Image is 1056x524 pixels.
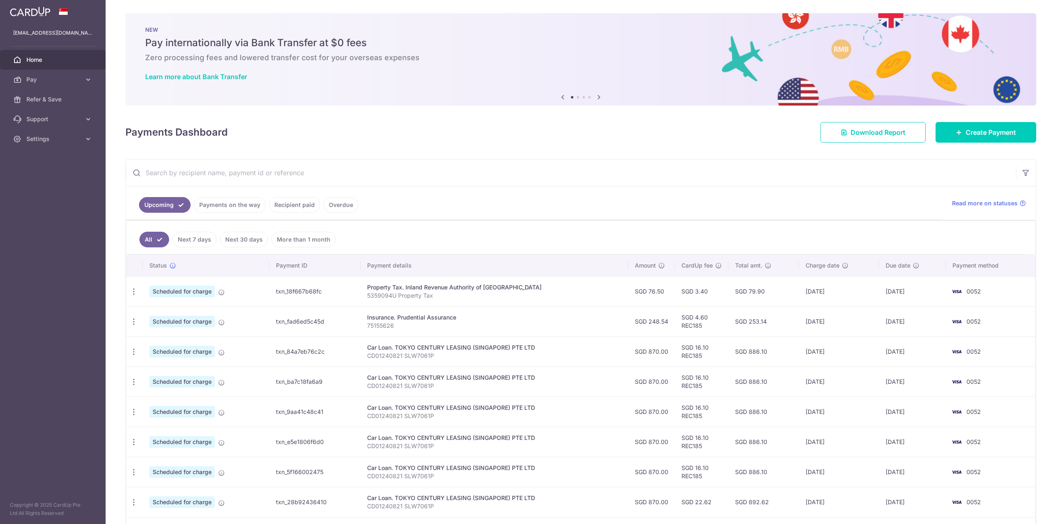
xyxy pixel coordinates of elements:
[26,75,81,84] span: Pay
[635,261,656,270] span: Amount
[799,427,879,457] td: [DATE]
[799,397,879,427] td: [DATE]
[728,427,799,457] td: SGD 886.10
[26,56,81,64] span: Home
[367,352,622,360] p: CD01240821 SLW7061P
[806,261,839,270] span: Charge date
[13,29,92,37] p: [EMAIL_ADDRESS][DOMAIN_NAME]
[879,367,946,397] td: [DATE]
[145,36,1016,49] h5: Pay internationally via Bank Transfer at $0 fees
[948,437,965,447] img: Bank Card
[948,467,965,477] img: Bank Card
[728,367,799,397] td: SGD 886.10
[149,406,215,418] span: Scheduled for charge
[367,322,622,330] p: 75155626
[966,288,981,295] span: 0052
[879,306,946,336] td: [DATE]
[948,377,965,387] img: Bank Card
[628,336,675,367] td: SGD 870.00
[966,348,981,355] span: 0052
[269,255,361,276] th: Payment ID
[149,316,215,327] span: Scheduled for charge
[966,378,981,385] span: 0052
[367,464,622,472] div: Car Loan. TOKYO CENTURY LEASING (SINGAPORE) PTE LTD
[948,407,965,417] img: Bank Card
[126,160,1016,186] input: Search by recipient name, payment id or reference
[269,367,361,397] td: txn_ba7c18fa6a9
[952,199,1026,207] a: Read more on statuses
[728,306,799,336] td: SGD 253.14
[966,408,981,415] span: 0052
[145,53,1016,63] h6: Zero processing fees and lowered transfer cost for your overseas expenses
[728,487,799,517] td: SGD 892.62
[26,95,81,103] span: Refer & Save
[367,412,622,420] p: CD01240821 SLW7061P
[269,487,361,517] td: txn_28b92436410
[948,347,965,357] img: Bank Card
[269,397,361,427] td: txn_9aa41c48c41
[675,397,728,427] td: SGD 16.10 REC185
[149,376,215,388] span: Scheduled for charge
[628,457,675,487] td: SGD 870.00
[799,457,879,487] td: [DATE]
[675,367,728,397] td: SGD 16.10 REC185
[681,261,713,270] span: CardUp fee
[675,336,728,367] td: SGD 16.10 REC185
[125,13,1036,106] img: Bank transfer banner
[149,261,167,270] span: Status
[675,457,728,487] td: SGD 16.10 REC185
[367,494,622,502] div: Car Loan. TOKYO CENTURY LEASING (SINGAPORE) PTE LTD
[952,199,1018,207] span: Read more on statuses
[367,382,622,390] p: CD01240821 SLW7061P
[799,336,879,367] td: [DATE]
[269,336,361,367] td: txn_84a7eb76c2c
[125,125,228,140] h4: Payments Dashboard
[820,122,926,143] a: Download Report
[145,73,247,81] a: Learn more about Bank Transfer
[628,427,675,457] td: SGD 870.00
[879,427,946,457] td: [DATE]
[936,122,1036,143] a: Create Payment
[879,457,946,487] td: [DATE]
[271,232,336,247] a: More than 1 month
[149,466,215,478] span: Scheduled for charge
[879,397,946,427] td: [DATE]
[367,291,622,300] p: 5359094U Property Tax
[10,7,50,16] img: CardUp
[851,127,905,137] span: Download Report
[361,255,628,276] th: Payment details
[139,232,169,247] a: All
[367,404,622,412] div: Car Loan. TOKYO CENTURY LEASING (SINGAPORE) PTE LTD
[675,276,728,306] td: SGD 3.40
[879,336,946,367] td: [DATE]
[220,232,268,247] a: Next 30 days
[367,313,622,322] div: Insurance. Prudential Assurance
[269,197,320,213] a: Recipient paid
[367,343,622,352] div: Car Loan. TOKYO CENTURY LEASING (SINGAPORE) PTE LTD
[367,283,622,291] div: Property Tax. Inland Revenue Authority of [GEOGRAPHIC_DATA]
[323,197,358,213] a: Overdue
[367,374,622,382] div: Car Loan. TOKYO CENTURY LEASING (SINGAPORE) PTE LTD
[879,487,946,517] td: [DATE]
[628,367,675,397] td: SGD 870.00
[149,496,215,508] span: Scheduled for charge
[26,115,81,123] span: Support
[26,135,81,143] span: Settings
[149,436,215,448] span: Scheduled for charge
[799,367,879,397] td: [DATE]
[172,232,217,247] a: Next 7 days
[886,261,910,270] span: Due date
[675,306,728,336] td: SGD 4.60 REC185
[966,127,1016,137] span: Create Payment
[269,276,361,306] td: txn_18f667b68fc
[966,318,981,325] span: 0052
[628,276,675,306] td: SGD 76.50
[735,261,762,270] span: Total amt.
[367,472,622,480] p: CD01240821 SLW7061P
[728,397,799,427] td: SGD 886.10
[879,276,946,306] td: [DATE]
[728,276,799,306] td: SGD 79.90
[628,306,675,336] td: SGD 248.54
[628,487,675,517] td: SGD 870.00
[728,457,799,487] td: SGD 886.10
